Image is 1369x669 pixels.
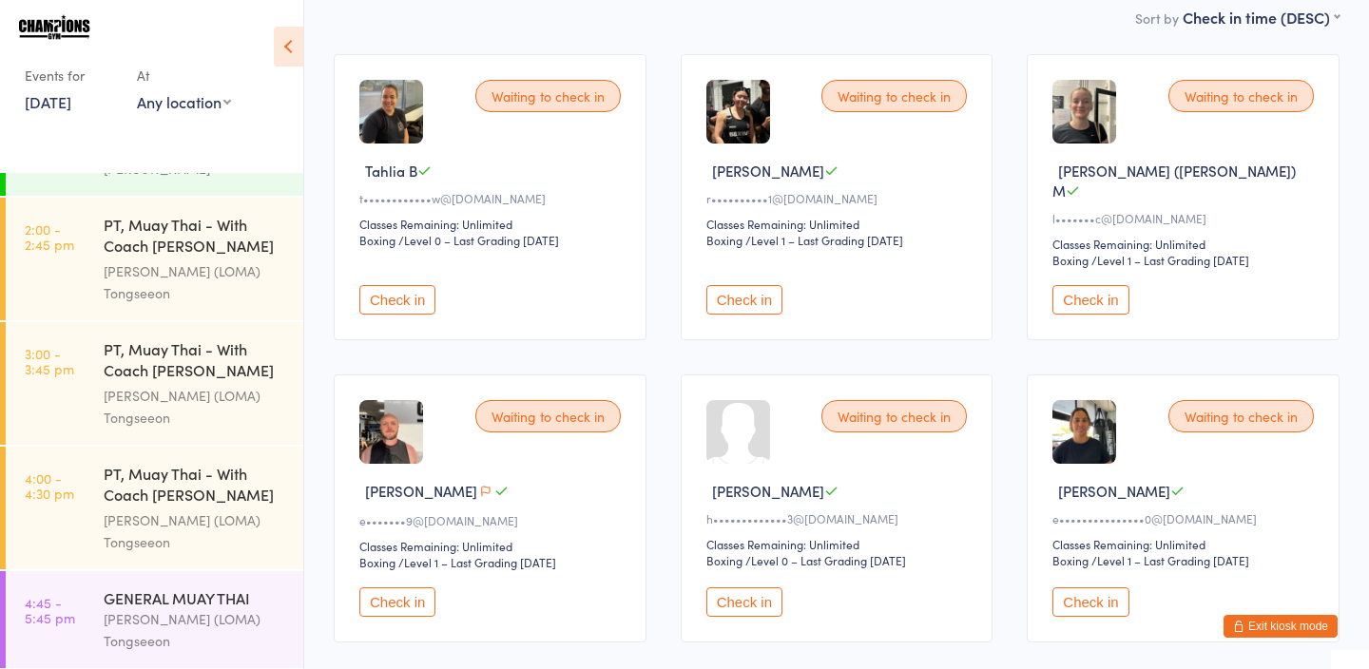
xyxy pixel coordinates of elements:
[1135,9,1179,28] label: Sort by
[19,14,90,41] img: Champions Gym Highgate
[104,385,287,429] div: [PERSON_NAME] (LOMA) Tongseeon
[712,481,824,501] span: [PERSON_NAME]
[25,91,71,112] a: [DATE]
[25,60,118,91] div: Events for
[706,536,974,552] div: Classes Remaining: Unlimited
[712,161,824,181] span: [PERSON_NAME]
[1052,285,1128,315] button: Check in
[1168,400,1314,432] div: Waiting to check in
[359,232,395,248] div: Boxing
[706,285,782,315] button: Check in
[706,232,742,248] div: Boxing
[398,554,556,570] span: / Level 1 – Last Grading [DATE]
[25,595,75,625] time: 4:45 - 5:45 pm
[104,214,287,260] div: PT, Muay Thai - With Coach [PERSON_NAME] (45 minutes)
[359,587,435,617] button: Check in
[398,232,559,248] span: / Level 0 – Last Grading [DATE]
[1091,252,1249,268] span: / Level 1 – Last Grading [DATE]
[6,447,303,569] a: 4:00 -4:30 pmPT, Muay Thai - With Coach [PERSON_NAME] (30 minutes)[PERSON_NAME] (LOMA) Tongseeon
[1052,536,1320,552] div: Classes Remaining: Unlimited
[6,198,303,320] a: 2:00 -2:45 pmPT, Muay Thai - With Coach [PERSON_NAME] (45 minutes)[PERSON_NAME] (LOMA) Tongseeon
[1168,80,1314,112] div: Waiting to check in
[1052,552,1089,568] div: Boxing
[745,232,903,248] span: / Level 1 – Last Grading [DATE]
[25,221,74,252] time: 2:00 - 2:45 pm
[706,216,974,232] div: Classes Remaining: Unlimited
[1052,80,1116,143] img: image1715758548.png
[365,161,417,181] span: Tahlia B
[1183,7,1340,28] div: Check in time (DESC)
[475,400,621,432] div: Waiting to check in
[745,552,906,568] span: / Level 0 – Last Grading [DATE]
[1052,210,1320,226] div: l•••••••c@[DOMAIN_NAME]
[359,285,435,315] button: Check in
[104,509,287,553] div: [PERSON_NAME] (LOMA) Tongseeon
[706,552,742,568] div: Boxing
[475,80,621,112] div: Waiting to check in
[1224,615,1338,638] button: Exit kiosk mode
[706,510,974,526] div: h•••••••••••••3@[DOMAIN_NAME]
[104,463,287,509] div: PT, Muay Thai - With Coach [PERSON_NAME] (30 minutes)
[1052,236,1320,252] div: Classes Remaining: Unlimited
[359,80,423,143] img: image1742895479.png
[359,400,423,464] img: image1716280968.png
[359,190,627,206] div: t••••••••••••w@[DOMAIN_NAME]
[104,260,287,304] div: [PERSON_NAME] (LOMA) Tongseeon
[1052,587,1128,617] button: Check in
[359,512,627,528] div: e•••••••9@[DOMAIN_NAME]
[104,338,287,385] div: PT, Muay Thai - With Coach [PERSON_NAME] (45 minutes)
[137,91,231,112] div: Any location
[104,608,287,652] div: [PERSON_NAME] (LOMA) Tongseeon
[365,481,477,501] span: [PERSON_NAME]
[1052,400,1116,464] img: image1677468799.png
[1052,161,1296,201] span: [PERSON_NAME] ([PERSON_NAME]) M
[821,400,967,432] div: Waiting to check in
[706,190,974,206] div: r••••••••••1@[DOMAIN_NAME]
[25,470,74,501] time: 4:00 - 4:30 pm
[1052,510,1320,526] div: e•••••••••••••••0@[DOMAIN_NAME]
[6,322,303,445] a: 3:00 -3:45 pmPT, Muay Thai - With Coach [PERSON_NAME] (45 minutes)[PERSON_NAME] (LOMA) Tongseeon
[359,554,395,570] div: Boxing
[706,80,770,143] img: image1746482070.png
[104,587,287,608] div: GENERAL MUAY THAI
[25,346,74,376] time: 3:00 - 3:45 pm
[6,571,303,668] a: 4:45 -5:45 pmGENERAL MUAY THAI[PERSON_NAME] (LOMA) Tongseeon
[1058,481,1170,501] span: [PERSON_NAME]
[706,587,782,617] button: Check in
[137,60,231,91] div: At
[359,216,627,232] div: Classes Remaining: Unlimited
[821,80,967,112] div: Waiting to check in
[359,538,627,554] div: Classes Remaining: Unlimited
[1052,252,1089,268] div: Boxing
[1091,552,1249,568] span: / Level 1 – Last Grading [DATE]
